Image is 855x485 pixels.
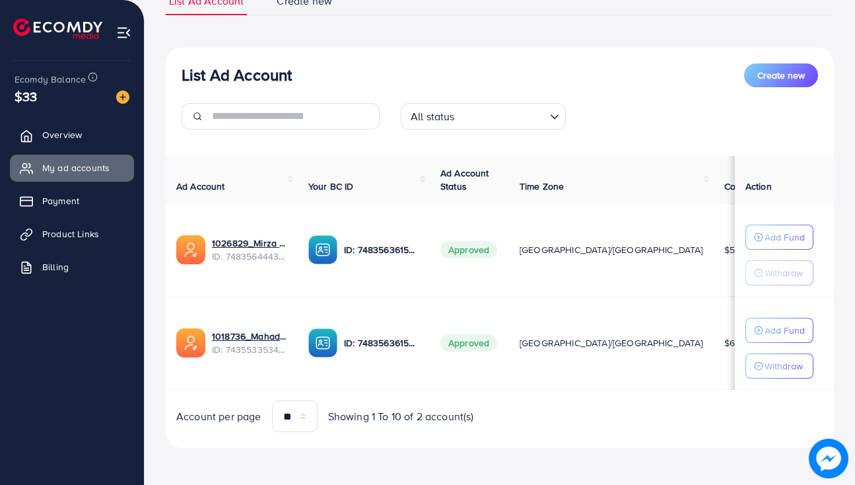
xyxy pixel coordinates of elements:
input: Search for option [459,104,545,126]
p: ID: 7483563615300272136 [344,242,419,258]
div: <span class='underline'>1018736_Mahad Keratin_1731220068476</span></br>7435533534087036945 [212,330,287,357]
span: Overview [42,128,82,141]
span: Ad Account Status [440,167,489,193]
span: Billing [42,260,69,274]
span: ID: 7435533534087036945 [212,343,287,356]
span: Product Links [42,227,99,241]
button: Withdraw [745,354,813,379]
span: Showing 1 To 10 of 2 account(s) [328,409,474,424]
img: ic-ba-acc.ded83a64.svg [308,328,337,357]
span: [GEOGRAPHIC_DATA]/[GEOGRAPHIC_DATA] [520,336,703,350]
span: Approved [440,241,497,258]
p: Add Fund [765,229,805,245]
span: Payment [42,194,79,207]
span: Account per page [176,409,261,424]
span: ID: 7483564443801206785 [212,250,287,263]
img: menu [116,25,131,40]
p: Add Fund [765,322,805,338]
img: ic-ads-acc.e4c84228.svg [176,235,205,264]
a: 1018736_Mahad Keratin_1731220068476 [212,330,287,343]
img: logo [13,19,102,39]
a: 1026829_Mirza Hassnain_1742403147959 [212,237,287,250]
a: My ad accounts [10,155,134,181]
span: [GEOGRAPHIC_DATA]/[GEOGRAPHIC_DATA] [520,243,703,256]
span: Approved [440,334,497,352]
span: Create new [757,69,805,82]
a: Billing [10,254,134,280]
h3: List Ad Account [182,65,292,85]
button: Add Fund [745,225,813,250]
span: Action [745,180,772,193]
img: image [813,443,844,474]
span: My ad accounts [42,161,110,174]
button: Create new [744,63,818,87]
div: <span class='underline'>1026829_Mirza Hassnain_1742403147959</span></br>7483564443801206785 [212,237,287,264]
span: Ecomdy Balance [15,73,86,86]
button: Add Fund [745,318,813,343]
p: Withdraw [765,358,803,374]
span: $600.88 [724,336,760,350]
span: Ad Account [176,180,225,193]
button: Withdraw [745,260,813,285]
a: Payment [10,188,134,214]
a: Product Links [10,221,134,247]
p: Withdraw [765,265,803,281]
div: Search for option [401,103,566,130]
span: Cost [724,180,743,193]
img: image [116,91,129,104]
span: All status [408,107,458,126]
p: ID: 7483563615300272136 [344,335,419,351]
span: $33 [11,82,41,110]
span: Time Zone [520,180,564,193]
a: Overview [10,122,134,148]
span: Your BC ID [308,180,354,193]
span: $515 [724,243,744,256]
img: ic-ads-acc.e4c84228.svg [176,328,205,357]
img: ic-ba-acc.ded83a64.svg [308,235,337,264]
